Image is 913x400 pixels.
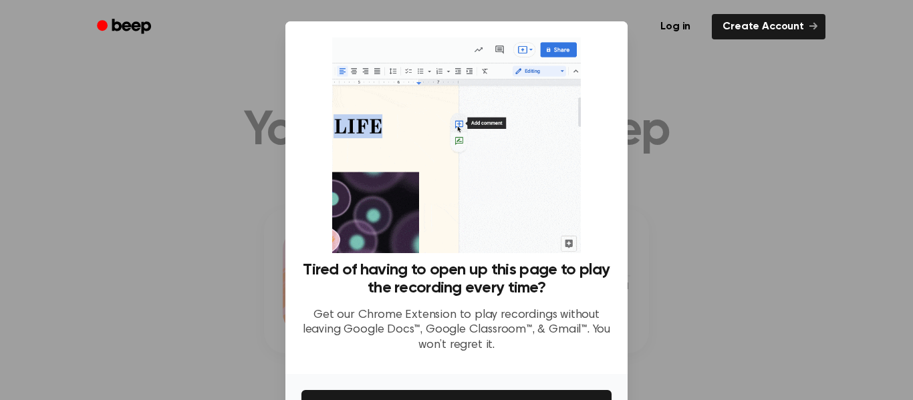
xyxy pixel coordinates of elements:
p: Get our Chrome Extension to play recordings without leaving Google Docs™, Google Classroom™, & Gm... [301,308,612,353]
h3: Tired of having to open up this page to play the recording every time? [301,261,612,297]
img: Beep extension in action [332,37,580,253]
a: Log in [647,11,704,42]
a: Beep [88,14,163,40]
a: Create Account [712,14,825,39]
